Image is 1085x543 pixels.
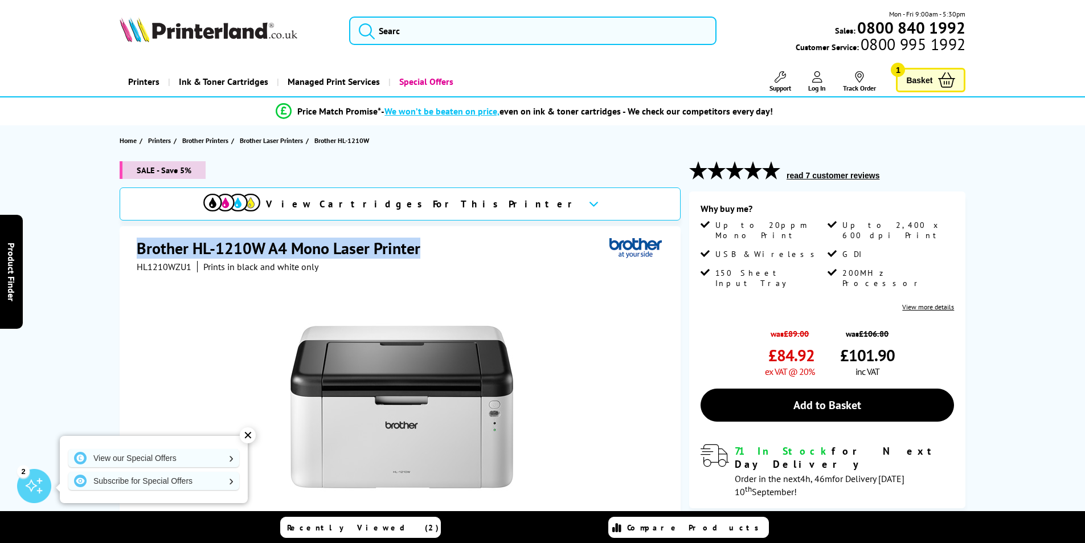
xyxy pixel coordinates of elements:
[906,72,932,88] span: Basket
[203,194,260,211] img: cmyk-icon.svg
[280,517,441,538] a: Recently Viewed (2)
[148,134,171,146] span: Printers
[609,238,662,259] img: Brother
[93,101,957,121] li: modal_Promise
[277,67,388,96] a: Managed Print Services
[855,22,965,33] a: 0800 840 1992
[701,203,954,220] div: Why buy me?
[266,198,579,210] span: View Cartridges For This Printer
[701,389,954,422] a: Add to Basket
[843,71,876,92] a: Track Order
[840,322,895,339] span: was
[179,67,268,96] span: Ink & Toner Cartridges
[608,517,769,538] a: Compare Products
[842,268,952,288] span: 200MHz Processor
[68,449,239,467] a: View our Special Offers
[17,465,30,477] div: 2
[859,328,889,339] strike: £106.80
[715,268,825,288] span: 150 Sheet Input Tray
[627,522,765,533] span: Compare Products
[735,444,832,458] span: 71 In Stock
[701,444,954,497] div: modal_delivery
[840,345,895,366] span: £101.90
[137,238,432,259] h1: Brother HL-1210W A4 Mono Laser Printer
[808,84,826,92] span: Log In
[240,427,256,443] div: ✕
[148,134,174,146] a: Printers
[800,473,832,484] span: 4h, 46m
[120,17,335,44] a: Printerland Logo
[6,242,17,301] span: Product Finder
[768,345,814,366] span: £84.92
[745,484,752,494] sup: th
[796,39,965,52] span: Customer Service:
[240,134,306,146] a: Brother Laser Printers
[137,261,191,272] span: HL1210WZU1
[896,68,965,92] a: Basket 1
[182,134,231,146] a: Brother Printers
[765,366,814,377] span: ex VAT @ 20%
[120,134,137,146] span: Home
[203,261,318,272] i: Prints in black and white only
[715,249,821,259] span: USB & Wireless
[287,522,439,533] span: Recently Viewed (2)
[715,220,825,240] span: Up to 20ppm Mono Print
[889,9,965,19] span: Mon - Fri 9:00am - 5:30pm
[769,71,791,92] a: Support
[857,17,965,38] b: 0800 840 1992
[765,322,814,339] span: was
[297,105,381,117] span: Price Match Promise*
[68,472,239,490] a: Subscribe for Special Offers
[381,105,773,117] div: - even on ink & toner cartridges - We check our competitors every day!
[769,84,791,92] span: Support
[120,17,297,42] img: Printerland Logo
[859,39,965,50] span: 0800 995 1992
[891,63,905,77] span: 1
[902,303,954,311] a: View more details
[120,161,206,179] span: SALE - Save 5%
[735,444,954,471] div: for Next Day Delivery
[835,25,855,36] span: Sales:
[388,67,462,96] a: Special Offers
[182,134,228,146] span: Brother Printers
[120,67,168,96] a: Printers
[842,249,862,259] span: GDI
[314,134,369,146] span: Brother HL-1210W
[314,134,372,146] a: Brother HL-1210W
[808,71,826,92] a: Log In
[120,134,140,146] a: Home
[735,473,904,497] span: Order in the next for Delivery [DATE] 10 September!
[290,295,513,518] img: Brother HL-1210W
[855,366,879,377] span: inc VAT
[349,17,716,45] input: Searc
[842,220,952,240] span: Up to 2,400 x 600 dpi Print
[783,170,883,181] button: read 7 customer reviews
[240,134,303,146] span: Brother Laser Printers
[384,105,499,117] span: We won’t be beaten on price,
[168,67,277,96] a: Ink & Toner Cartridges
[784,328,809,339] strike: £89.00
